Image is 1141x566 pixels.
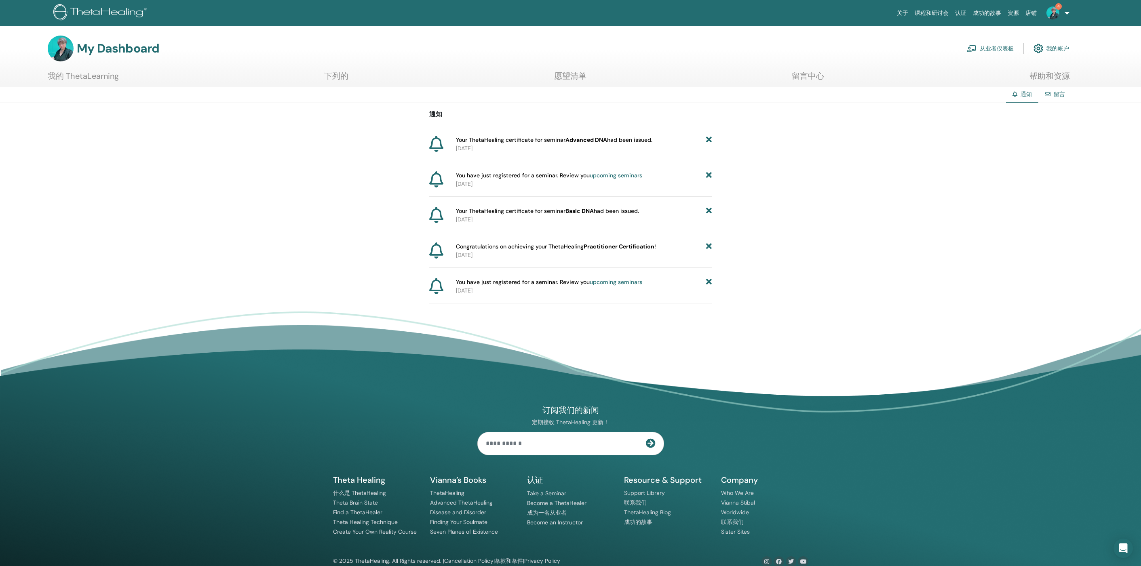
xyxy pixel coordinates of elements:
[324,71,348,87] a: 下列的
[333,475,420,485] h5: Theta Healing
[430,509,486,516] a: Disease and Disorder
[477,405,664,416] h4: 订阅我们的新闻
[456,144,712,153] p: [DATE]
[911,6,952,21] a: 课程和研讨会
[430,518,487,526] a: Finding Your Soulmate
[590,278,642,286] a: upcoming seminars
[565,136,607,143] b: Advanced DNA
[429,109,712,119] p: 通知
[456,286,712,295] p: [DATE]
[527,499,586,507] a: Become a ThetaHealer
[53,4,150,22] img: logo.png
[430,499,493,506] a: Advanced ThetaHealing
[456,180,712,188] p: [DATE]
[1022,6,1040,21] a: 店铺
[333,499,378,506] a: Theta Brain State
[624,489,665,497] a: Support Library
[77,41,159,56] h3: My Dashboard
[721,518,744,526] a: 联系我们
[967,40,1014,57] a: 从业者仪表板
[527,490,566,497] a: Take a Seminar
[624,475,711,485] h5: Resource & Support
[456,207,639,215] span: Your ThetaHealing certificate for seminar had been issued.
[456,215,712,224] p: [DATE]
[970,6,1004,21] a: 成功的故事
[444,557,494,564] a: Cancellation Policy
[527,519,583,526] a: Become an Instructor
[333,556,560,566] div: © 2025 ThetaHealing. All Rights reserved. | | |
[430,489,464,497] a: ThetaHealing
[456,171,642,180] span: You have just registered for a seminar. Review you
[524,557,560,564] a: Privacy Policy
[333,528,417,535] a: Create Your Own Reality Course
[456,136,652,144] span: Your ThetaHealing certificate for seminar had been issued.
[1033,42,1043,55] img: cog.svg
[456,278,642,286] span: You have just registered for a seminar. Review you
[333,518,398,526] a: Theta Healing Technique
[430,528,498,535] a: Seven Planes of Existence
[894,6,911,21] a: 关于
[495,557,523,564] a: 条款和条件
[792,71,824,87] a: 留言中心
[1046,6,1059,19] img: default.jpg
[48,71,119,87] a: 我的 ThetaLearning
[721,509,749,516] a: Worldwide
[477,419,664,426] p: 定期接收 ThetaHealing 更新！
[565,207,594,215] b: Basic DNA
[333,509,382,516] a: Find a ThetaHealer
[624,499,647,506] a: 联系我们
[721,475,808,485] h5: Company
[584,243,654,250] b: Practitioner Certification
[1004,6,1022,21] a: 资源
[48,36,74,61] img: default.jpg
[721,528,750,535] a: Sister Sites
[333,489,386,497] a: 什么是 ThetaHealing
[430,475,517,485] h5: Vianna’s Books
[590,172,642,179] a: upcoming seminars
[1055,3,1062,10] span: 4
[1033,40,1069,57] a: 我的帐户
[527,475,614,486] h5: 认证
[554,71,586,87] a: 愿望清单
[527,509,567,516] a: 成为一名从业者
[1114,539,1133,558] div: Open Intercom Messenger
[967,45,976,52] img: chalkboard-teacher.svg
[1021,90,1032,98] span: 通知
[952,6,970,21] a: 认证
[1029,71,1070,87] a: 帮助和资源
[721,499,755,506] a: Vianna Stibal
[624,518,652,526] a: 成功的故事
[456,242,656,251] span: Congratulations on achieving your ThetaHealing !
[1054,90,1065,98] a: 留言
[624,509,671,516] a: ThetaHealing Blog
[721,489,754,497] a: Who We Are
[456,251,712,259] p: [DATE]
